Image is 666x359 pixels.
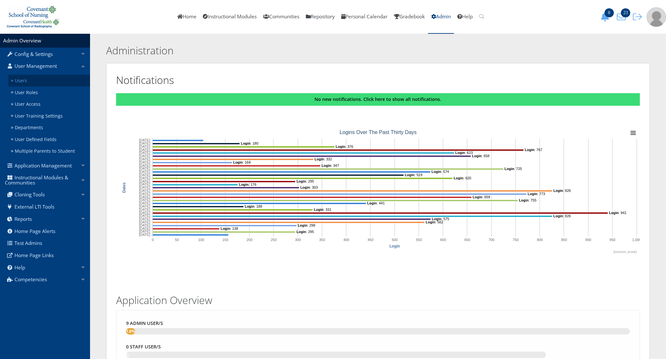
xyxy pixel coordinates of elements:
[605,8,614,17] span: 0
[482,195,490,199] tspan: : 659
[336,145,345,148] tspan: Login
[610,238,616,242] tspan: 950
[488,238,494,242] tspan: 700
[116,293,640,308] h2: Application Overview
[139,192,150,196] tspan: [DATE]
[139,204,150,208] tspan: [DATE]
[324,157,332,161] tspan: : 332
[300,185,310,189] tspan: Login
[615,12,631,22] button: 23
[314,208,324,211] tspan: Login
[440,238,446,242] tspan: 600
[435,220,443,224] tspan: : 562
[432,170,441,174] tspan: Login
[116,73,462,87] h2: Notifications
[405,173,415,177] tspan: Login
[254,204,262,208] tspan: : 188
[139,182,150,186] tspan: [DATE]
[315,157,324,161] tspan: Login
[139,179,150,183] tspan: [DATE]
[139,154,150,158] tspan: [DATE]
[139,189,150,193] tspan: [DATE]
[473,195,482,199] tspan: Login
[139,227,150,230] tspan: [DATE]
[319,238,325,242] tspan: 350
[297,230,306,234] tspan: Login
[251,141,258,145] tspan: : 180
[8,133,90,145] a: User Defined Fields
[537,192,545,196] tspan: : 773
[221,227,230,230] tspan: Login
[632,238,641,242] tspan: 1,000
[152,238,154,242] tspan: 0
[139,141,150,145] tspan: [DATE]
[615,13,631,20] a: 23
[367,201,377,205] tspan: Login
[241,141,251,145] tspan: Login
[310,185,318,189] tspan: : 303
[513,238,519,242] tspan: 750
[139,195,150,199] tspan: [DATE]
[465,151,473,155] tspan: : 623
[415,173,422,177] tspan: : 519
[519,198,529,202] tspan: Login
[8,75,90,87] a: Users
[239,183,249,186] tspan: Login
[537,238,543,242] tspan: 800
[563,189,571,193] tspan: : 826
[525,148,534,152] tspan: Login
[534,148,542,152] tspan: : 767
[621,8,630,17] span: 23
[322,164,331,167] tspan: Login
[324,208,331,211] tspan: : 331
[307,223,315,227] tspan: : 298
[139,145,150,148] tspan: [DATE]
[139,208,150,211] tspan: [DATE]
[8,110,90,122] a: User Training Settings
[139,151,150,155] tspan: [DATE]
[139,163,150,167] tspan: [DATE]
[368,238,373,242] tspan: 450
[585,238,591,242] tspan: 900
[139,148,150,151] tspan: [DATE]
[126,320,630,327] h4: 9 Admin user/s
[377,201,385,205] tspan: : 441
[139,223,150,227] tspan: [DATE]
[139,201,150,205] tspan: [DATE]
[122,182,126,193] tspan: Dates
[647,7,666,27] img: user-profile-default-picture.png
[139,157,150,161] tspan: [DATE]
[271,238,277,242] tspan: 250
[245,204,254,208] tspan: Login
[298,223,307,227] tspan: Login
[139,166,150,170] tspan: [DATE]
[389,244,400,248] tspan: Login
[139,214,150,218] tspan: [DATE]
[139,176,150,180] tspan: [DATE]
[249,183,256,186] tspan: : 176
[3,37,41,44] a: Admin Overview
[464,238,470,242] tspan: 650
[482,154,489,158] tspan: : 658
[629,129,637,136] g: Chart context menu
[116,93,640,106] a: No new notifications. Click here to show all notifications.
[8,122,90,134] a: Departments
[297,179,306,183] tspan: Login
[553,189,563,193] tspan: Login
[230,227,238,230] tspan: : 138
[442,217,449,221] tspan: : 575
[392,238,397,242] tspan: 500
[343,238,349,242] tspan: 400
[598,12,615,22] button: 0
[139,185,150,189] tspan: [DATE]
[331,164,339,167] tspan: : 347
[139,198,150,202] tspan: [DATE]
[529,198,536,202] tspan: : 755
[139,233,150,237] tspan: [DATE]
[233,160,243,164] tspan: Login
[139,229,150,233] tspan: [DATE]
[8,145,90,157] a: Multiple Parents to Student
[455,151,465,155] tspan: Login
[561,238,567,242] tspan: 850
[126,344,630,350] h4: 0 Staff user/s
